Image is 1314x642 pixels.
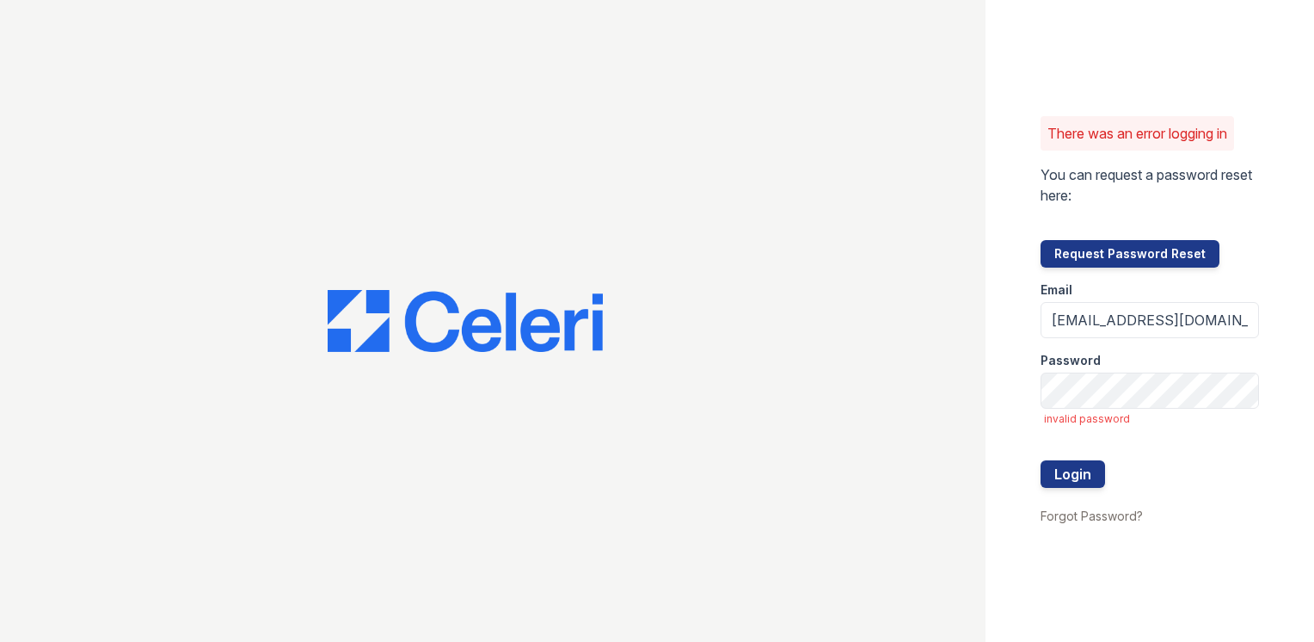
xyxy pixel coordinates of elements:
label: Email [1041,281,1072,299]
a: Forgot Password? [1041,509,1143,523]
button: Request Password Reset [1041,240,1219,268]
img: CE_Logo_Blue-a8612792a0a2168367f1c8372b55b34899dd931a85d93a1a3d3e32e68fde9ad4.png [328,290,603,352]
p: You can request a password reset here: [1041,164,1259,206]
p: There was an error logging in [1047,123,1227,144]
label: Password [1041,352,1101,369]
span: invalid password [1044,412,1259,426]
button: Login [1041,460,1105,488]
